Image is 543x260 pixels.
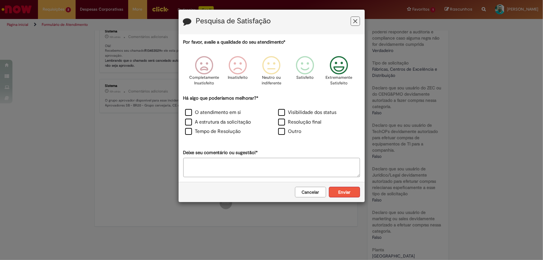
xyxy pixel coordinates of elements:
[185,128,241,135] label: Tempo de Resolução
[183,39,286,45] label: Por favor, avalie a qualidade do seu atendimento*
[278,128,302,135] label: Outro
[228,75,248,81] p: Insatisfeito
[323,51,355,94] div: Extremamente Satisfeito
[196,17,271,25] label: Pesquisa de Satisfação
[185,109,241,116] label: O atendimento em si
[289,51,321,94] div: Satisfeito
[188,51,220,94] div: Completamente Insatisfeito
[183,149,258,156] label: Deixe seu comentário ou sugestão!*
[189,75,219,86] p: Completamente Insatisfeito
[295,187,326,197] button: Cancelar
[278,109,337,116] label: Visibilidade dos status
[185,119,251,126] label: A estrutura da solicitação
[222,51,254,94] div: Insatisfeito
[278,119,322,126] label: Resolução final
[297,75,314,81] p: Satisfeito
[183,95,360,137] div: Há algo que poderíamos melhorar?*
[325,75,352,86] p: Extremamente Satisfeito
[255,51,287,94] div: Neutro ou indiferente
[260,75,283,86] p: Neutro ou indiferente
[329,187,360,197] button: Enviar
